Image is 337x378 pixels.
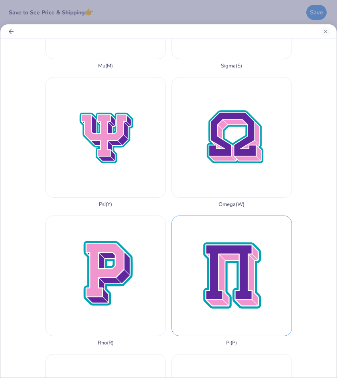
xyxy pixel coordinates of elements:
div: Pi ( P ) [226,340,237,346]
button: Close [321,27,330,36]
div: Sigma ( S ) [221,63,242,69]
div: Mu ( M ) [98,63,113,69]
div: Rho ( R ) [98,340,114,346]
div: Psi ( Y ) [99,202,112,208]
div: Omega ( W ) [219,202,244,208]
button: Back [7,27,16,36]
